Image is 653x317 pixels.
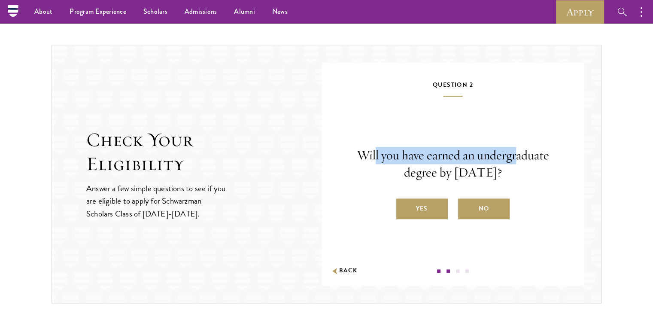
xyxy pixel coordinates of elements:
label: No [458,198,510,219]
h5: Question 2 [348,79,558,97]
p: Will you have earned an undergraduate degree by [DATE]? [348,147,558,181]
label: Yes [396,198,448,219]
h2: Check Your Eligibility [86,128,322,176]
p: Answer a few simple questions to see if you are eligible to apply for Schwarzman Scholars Class o... [86,182,227,219]
button: Back [331,266,358,275]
